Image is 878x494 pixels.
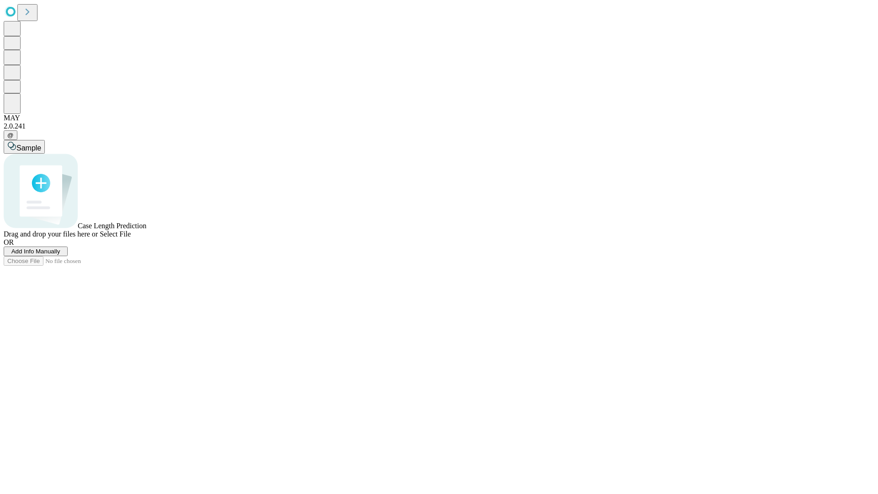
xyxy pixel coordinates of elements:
div: 2.0.241 [4,122,874,130]
span: Drag and drop your files here or [4,230,98,238]
span: Case Length Prediction [78,222,146,230]
span: @ [7,132,14,139]
span: Sample [16,144,41,152]
span: OR [4,238,14,246]
button: Sample [4,140,45,154]
span: Add Info Manually [11,248,60,255]
span: Select File [100,230,131,238]
button: Add Info Manually [4,247,68,256]
div: MAY [4,114,874,122]
button: @ [4,130,17,140]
